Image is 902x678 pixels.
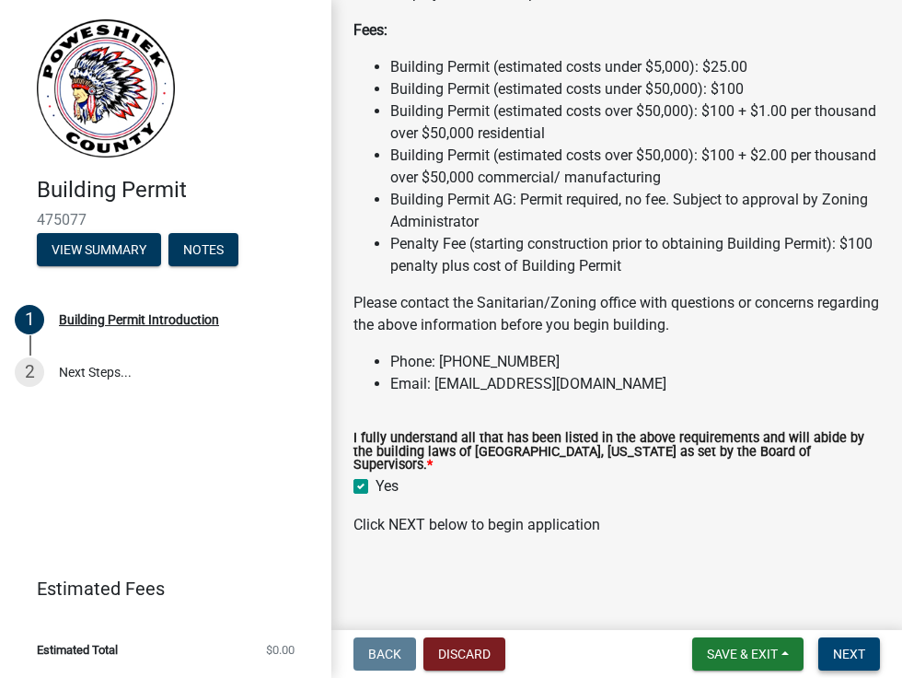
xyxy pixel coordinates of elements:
[15,357,44,387] div: 2
[368,647,401,661] span: Back
[37,19,175,158] img: Poweshiek County, IA
[818,637,880,671] button: Next
[833,647,865,661] span: Next
[266,644,295,656] span: $0.00
[59,313,219,326] div: Building Permit Introduction
[390,373,880,395] li: Email: [EMAIL_ADDRESS][DOMAIN_NAME]
[353,432,880,472] label: I fully understand all that has been listed in the above requirements and will abide by the build...
[390,78,880,100] li: Building Permit (estimated costs under $50,000): $100
[390,100,880,145] li: Building Permit (estimated costs over $50,000): $100 + $1.00 per thousand over $50,000 residential
[390,189,880,233] li: Building Permit AG: Permit required, no fee. Subject to approval by Zoning Administrator
[390,56,880,78] li: Building Permit (estimated costs under $5,000): $25.00
[353,514,880,536] p: Click NEXT below to begin application
[37,177,317,204] h4: Building Permit
[15,570,302,607] a: Estimated Fees
[692,637,804,671] button: Save & Exit
[15,305,44,334] div: 1
[37,644,118,656] span: Estimated Total
[353,292,880,336] p: Please contact the Sanitarian/Zoning office with questions or concerns regarding the above inform...
[376,475,399,497] label: Yes
[353,637,416,671] button: Back
[707,647,778,661] span: Save & Exit
[168,243,238,258] wm-modal-confirm: Notes
[390,233,880,277] li: Penalty Fee (starting construction prior to obtaining Building Permit): $100 penalty plus cost of...
[423,637,505,671] button: Discard
[353,21,387,39] strong: Fees:
[37,211,295,228] span: 475077
[168,233,238,266] button: Notes
[37,243,161,258] wm-modal-confirm: Summary
[390,351,880,373] li: Phone: [PHONE_NUMBER]
[390,145,880,189] li: Building Permit (estimated costs over $50,000): $100 + $2.00 per thousand over $50,000 commercial...
[37,233,161,266] button: View Summary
